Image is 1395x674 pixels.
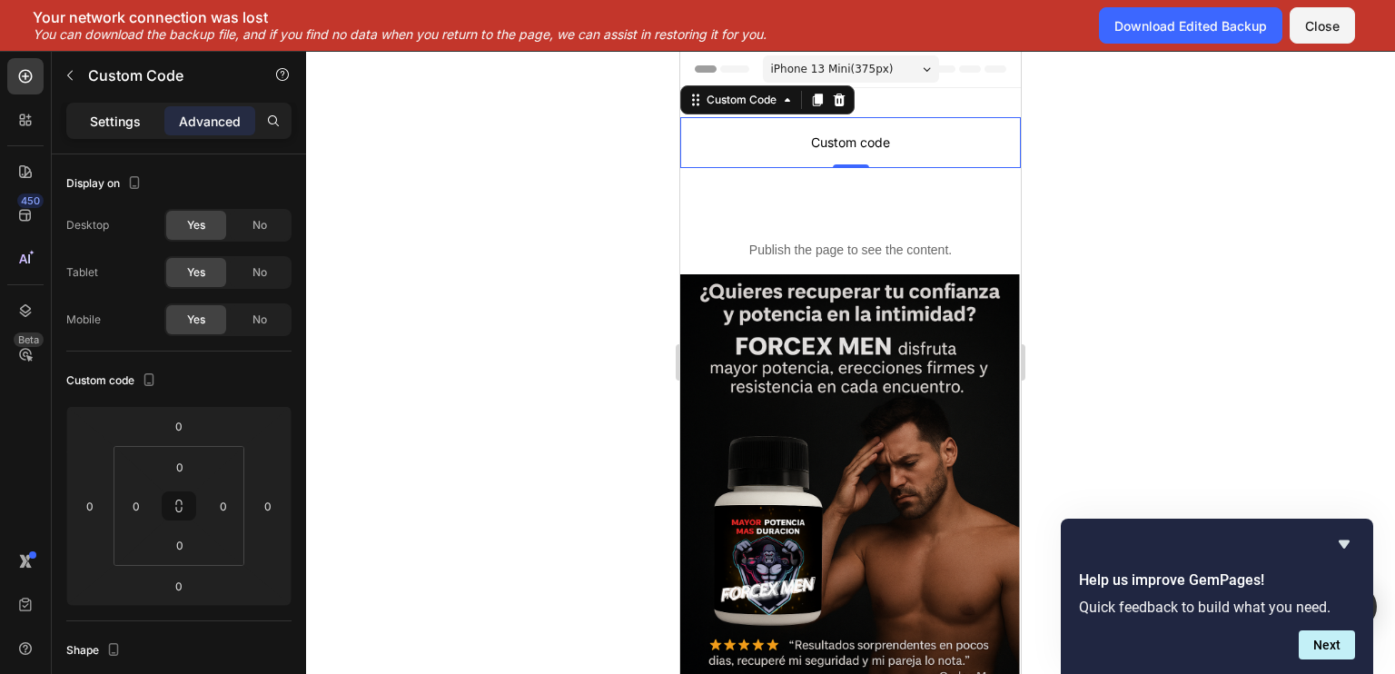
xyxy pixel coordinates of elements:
[66,217,109,233] div: Desktop
[1114,16,1267,35] div: Download Edited Backup
[66,639,124,663] div: Shape
[254,492,282,520] input: 0
[123,492,150,520] input: 0px
[161,412,197,440] input: 0
[187,217,205,233] span: Yes
[66,264,98,281] div: Tablet
[187,312,205,328] span: Yes
[1305,16,1340,35] div: Close
[1079,533,1355,659] div: Help us improve GemPages!
[162,531,198,559] input: 0px
[187,264,205,281] span: Yes
[76,492,104,520] input: 0
[1079,570,1355,591] h2: Help us improve GemPages!
[66,312,101,328] div: Mobile
[17,193,44,208] div: 450
[1079,599,1355,616] p: Quick feedback to build what you need.
[162,453,198,481] input: 0px
[88,64,242,86] p: Custom Code
[33,8,767,26] p: Your network connection was lost
[33,26,767,43] p: You can download the backup file, and if you find no data when you return to the page, we can ass...
[252,264,267,281] span: No
[1299,630,1355,659] button: Next question
[66,172,145,196] div: Display on
[90,112,141,131] p: Settings
[66,369,160,393] div: Custom code
[1099,7,1282,44] button: Download Edited Backup
[1333,533,1355,555] button: Hide survey
[252,217,267,233] span: No
[680,51,1021,674] iframe: Design area
[14,332,44,347] div: Beta
[252,312,267,328] span: No
[210,492,237,520] input: 0px
[161,572,197,600] input: 0
[179,112,241,131] p: Advanced
[1290,7,1355,44] button: Close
